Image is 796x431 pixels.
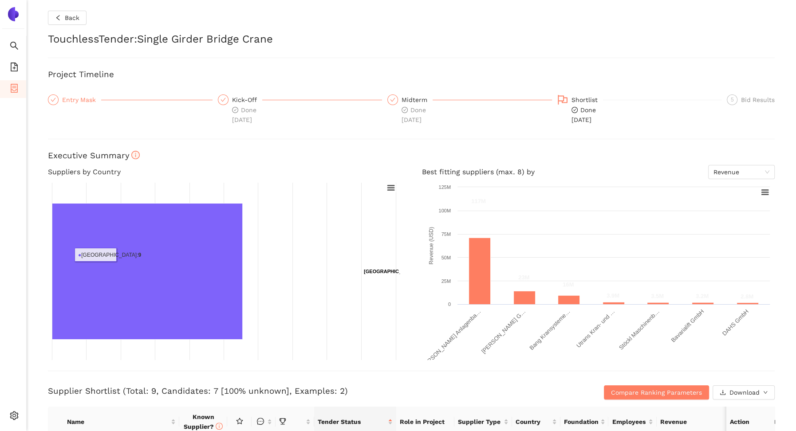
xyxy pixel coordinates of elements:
h2: TouchlessTender : Single Girder Bridge Crane [48,32,775,47]
h3: Executive Summary [48,150,775,161]
span: Employees [612,417,646,427]
div: Entry Mask [48,94,213,105]
text: Utrans Kran- und … [575,308,616,349]
span: info-circle [216,423,223,430]
h3: Project Timeline [48,69,775,80]
button: Compare Ranking Parameters [604,385,709,400]
span: search [10,38,19,56]
text: Stöckl Maschinenb… [618,308,661,351]
text: 3.9M [607,292,619,299]
div: Entry Mask [62,94,101,105]
span: Foundation [564,417,599,427]
text: 0 [448,302,451,307]
span: check [221,97,226,102]
button: downloadDownloaddown [713,385,775,400]
text: 23M [518,274,529,281]
text: 3.2M [696,293,709,299]
text: 3.5M [651,293,664,299]
div: Bid Results [741,94,775,105]
span: check-circle [402,107,408,113]
span: Done [DATE] [571,106,596,123]
span: download [720,389,726,396]
span: container [10,81,19,98]
div: 5Bid Results [727,94,775,105]
img: Logo [6,7,20,21]
span: trophy [279,418,286,425]
div: Midterm [402,94,433,105]
span: Name [67,417,169,427]
span: down [763,390,768,396]
span: star [236,418,243,425]
span: Compare Ranking Parameters [611,388,702,397]
text: [PERSON_NAME] G… [480,308,527,355]
span: Revenue [660,417,743,427]
text: 2.8M [741,293,753,300]
span: Known Supplier? [184,413,223,430]
span: Done [DATE] [402,106,426,123]
span: check [51,97,56,102]
span: check-circle [571,107,578,113]
h4: Suppliers by Country [48,165,401,179]
span: Country [516,417,550,427]
text: [PERSON_NAME] Anlagenba… [419,308,482,371]
span: Done [DATE] [232,106,256,123]
h4: Best fitting suppliers (max. 8) by [422,165,775,179]
text: [GEOGRAPHIC_DATA] [364,269,416,274]
span: file-add [10,59,19,77]
text: 100M [438,208,451,213]
text: 50M [441,255,451,260]
text: 117M [471,198,486,204]
text: 16M [563,281,574,288]
span: Tender Status [318,417,386,427]
text: DAHS GmbH [721,308,750,337]
span: setting [10,408,19,426]
span: 5 [731,97,734,103]
div: Kick-Off [232,94,262,105]
span: check-circle [232,107,238,113]
button: leftBack [48,11,87,25]
text: Bang Kransysteme… [528,308,571,351]
span: Back [65,13,79,23]
span: message [257,418,264,425]
span: flag [557,94,568,105]
span: info-circle [131,151,140,159]
span: Supplier Type [458,417,502,427]
span: Revenue [713,165,769,179]
text: 75M [441,231,451,237]
span: left [55,15,61,22]
h3: Supplier Shortlist (Total: 9, Candidates: 7 [100% unknown], Examples: 2) [48,385,532,397]
div: Shortlistcheck-circleDone[DATE] [557,94,722,125]
text: 25M [441,278,451,284]
span: check [390,97,395,102]
text: Bavarialift GmbH [670,308,705,344]
span: Download [729,388,760,397]
text: 125M [438,184,451,190]
div: Shortlist [571,94,603,105]
text: Revenue (USD) [428,227,434,265]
